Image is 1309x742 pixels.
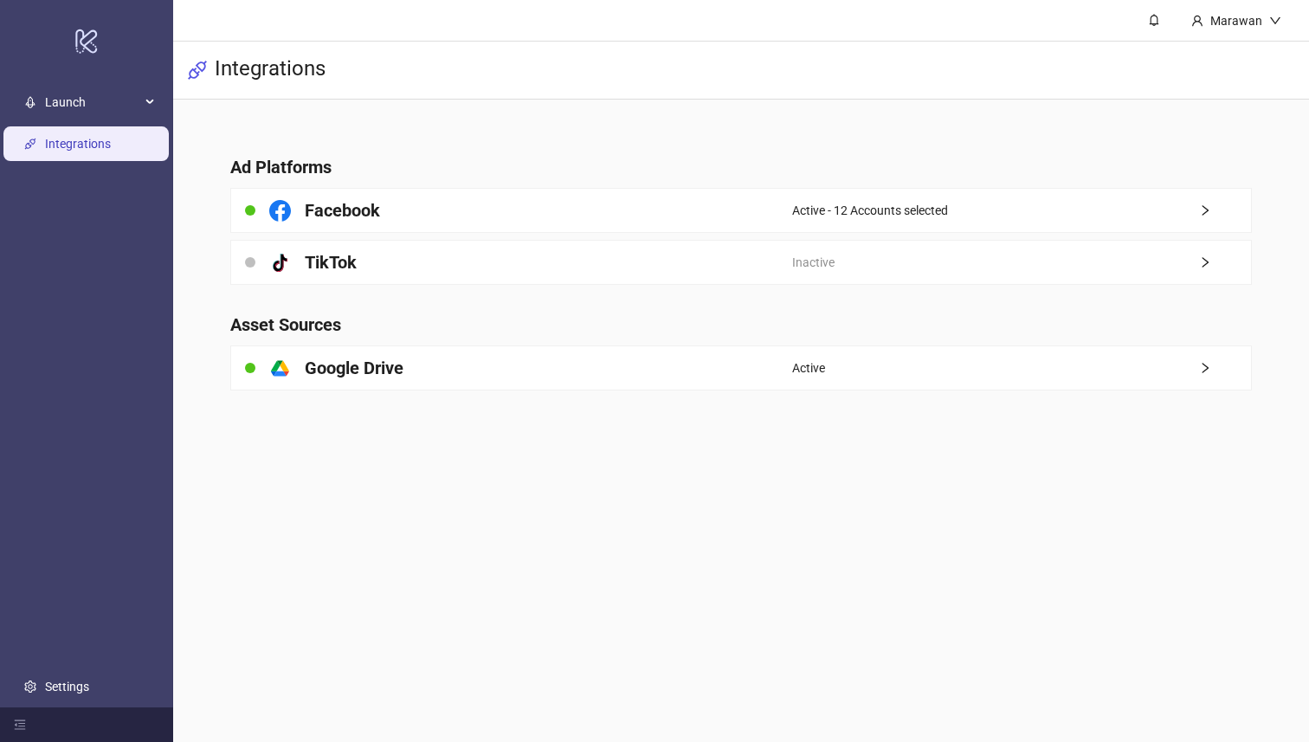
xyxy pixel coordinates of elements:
[187,60,208,81] span: api
[230,188,1251,233] a: FacebookActive - 12 Accounts selectedright
[1203,11,1269,30] div: Marawan
[1269,15,1281,27] span: down
[305,198,380,223] h4: Facebook
[230,313,1251,337] h4: Asset Sources
[230,240,1251,285] a: TikTokInactiveright
[792,201,948,220] span: Active - 12 Accounts selected
[45,680,89,694] a: Settings
[1199,204,1251,216] span: right
[14,719,26,731] span: menu-fold
[24,97,36,109] span: rocket
[45,138,111,152] a: Integrations
[1191,15,1203,27] span: user
[305,356,403,380] h4: Google Drive
[45,86,140,120] span: Launch
[792,253,835,272] span: Inactive
[305,250,357,274] h4: TikTok
[1199,256,1251,268] span: right
[1199,362,1251,374] span: right
[215,55,326,85] h3: Integrations
[792,358,825,377] span: Active
[230,155,1251,179] h4: Ad Platforms
[230,345,1251,390] a: Google DriveActiveright
[1148,14,1160,26] span: bell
